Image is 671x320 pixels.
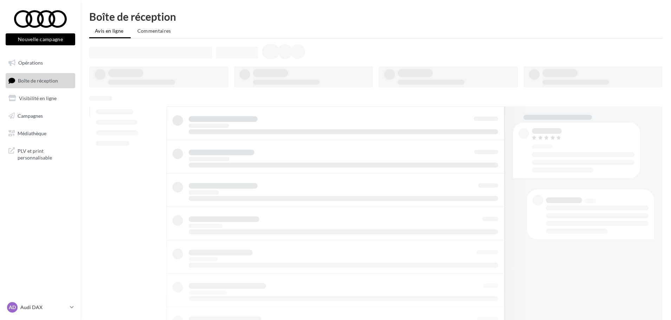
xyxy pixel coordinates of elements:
a: Boîte de réception [4,73,77,88]
a: PLV et print personnalisable [4,143,77,164]
a: Médiathèque [4,126,77,141]
span: Commentaires [137,28,171,34]
p: Audi DAX [20,304,67,311]
a: Opérations [4,55,77,70]
a: Campagnes [4,109,77,123]
span: Visibilité en ligne [19,95,57,101]
span: Médiathèque [18,130,46,136]
span: Opérations [18,60,43,66]
span: AD [9,304,16,311]
span: Campagnes [18,113,43,119]
span: PLV et print personnalisable [18,146,72,161]
div: Boîte de réception [89,11,663,22]
a: AD Audi DAX [6,301,75,314]
button: Nouvelle campagne [6,33,75,45]
a: Visibilité en ligne [4,91,77,106]
span: Boîte de réception [18,77,58,83]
